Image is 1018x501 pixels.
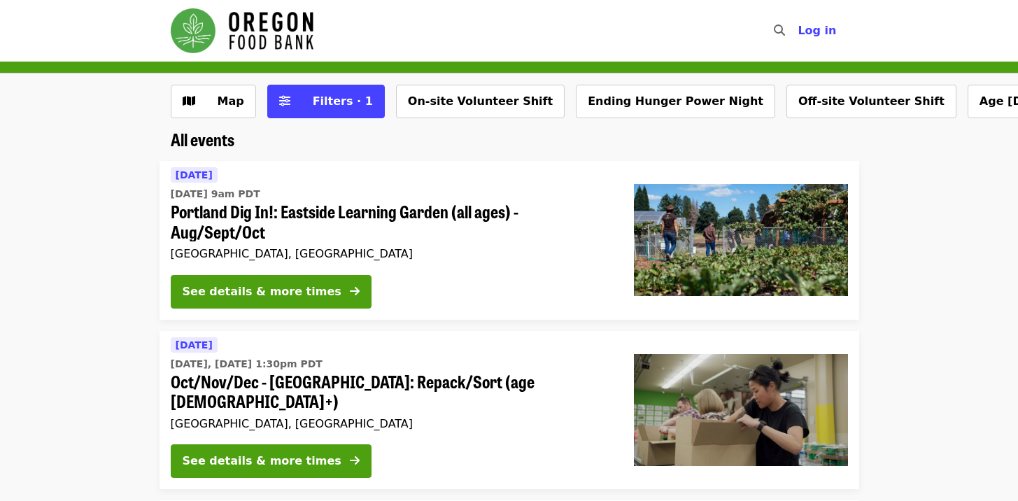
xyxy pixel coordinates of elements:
span: Map [218,94,244,108]
img: Oregon Food Bank - Home [171,8,313,53]
div: [GEOGRAPHIC_DATA], [GEOGRAPHIC_DATA] [171,417,611,430]
a: See details for "Portland Dig In!: Eastside Learning Garden (all ages) - Aug/Sept/Oct" [160,161,859,320]
span: [DATE] [176,339,213,351]
i: search icon [774,24,785,37]
button: On-site Volunteer Shift [396,85,565,118]
span: All events [171,127,234,151]
span: Portland Dig In!: Eastside Learning Garden (all ages) - Aug/Sept/Oct [171,202,611,242]
i: arrow-right icon [350,454,360,467]
i: sliders-h icon [279,94,290,108]
button: Log in [786,17,847,45]
span: Oct/Nov/Dec - [GEOGRAPHIC_DATA]: Repack/Sort (age [DEMOGRAPHIC_DATA]+) [171,372,611,412]
span: Log in [798,24,836,37]
div: See details & more times [183,283,341,300]
button: Filters (1 selected) [267,85,385,118]
img: Portland Dig In!: Eastside Learning Garden (all ages) - Aug/Sept/Oct organized by Oregon Food Bank [634,184,848,296]
button: Off-site Volunteer Shift [786,85,956,118]
button: Show map view [171,85,256,118]
span: Filters · 1 [313,94,373,108]
button: See details & more times [171,444,372,478]
i: map icon [183,94,195,108]
div: [GEOGRAPHIC_DATA], [GEOGRAPHIC_DATA] [171,247,611,260]
img: Oct/Nov/Dec - Portland: Repack/Sort (age 8+) organized by Oregon Food Bank [634,354,848,466]
time: [DATE], [DATE] 1:30pm PDT [171,357,323,372]
input: Search [793,14,805,48]
button: See details & more times [171,275,372,309]
time: [DATE] 9am PDT [171,187,260,202]
a: See details for "Oct/Nov/Dec - Portland: Repack/Sort (age 8+)" [160,331,859,490]
i: arrow-right icon [350,285,360,298]
button: Ending Hunger Power Night [576,85,775,118]
div: See details & more times [183,453,341,470]
span: [DATE] [176,169,213,181]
